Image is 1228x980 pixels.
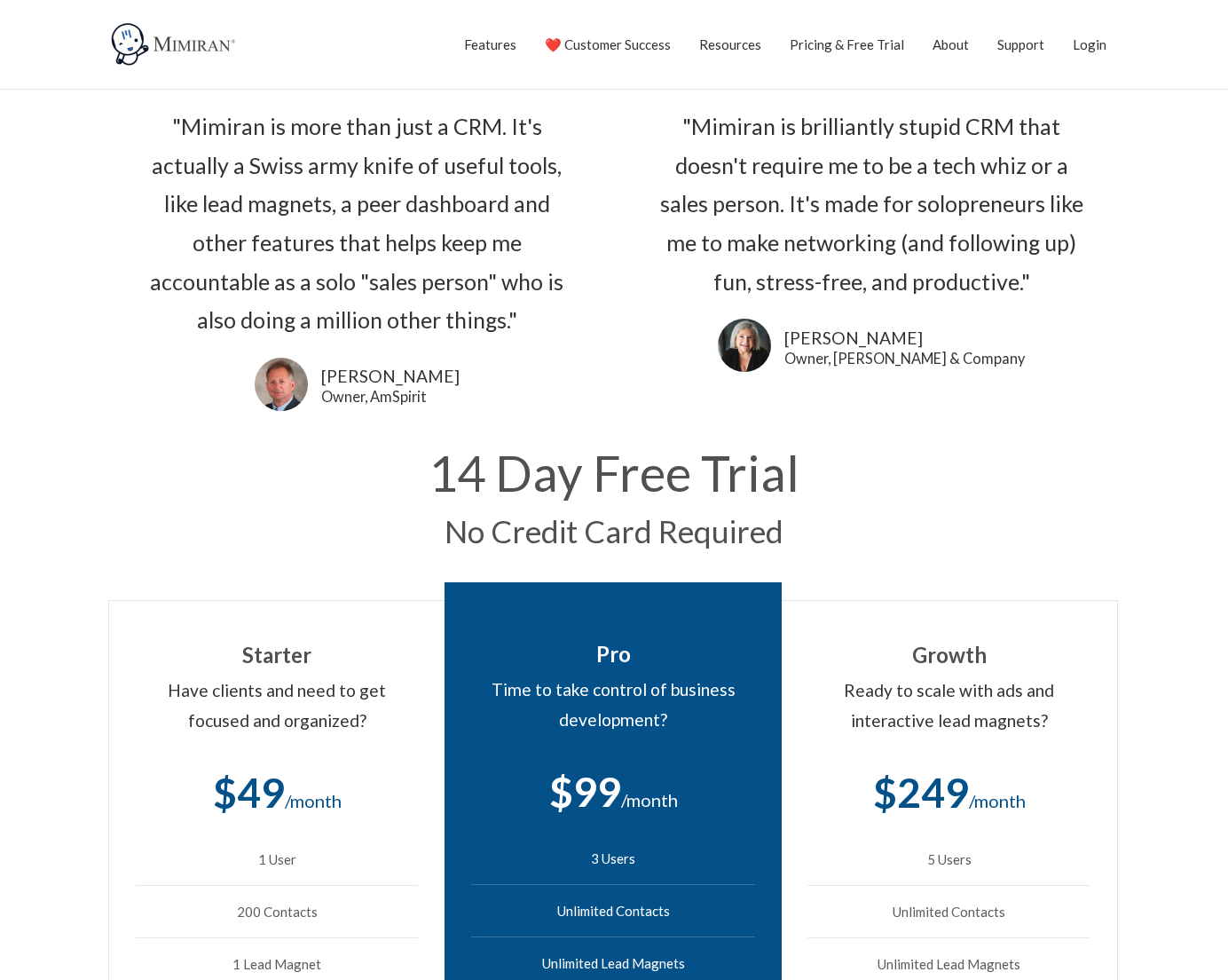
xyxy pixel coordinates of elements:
[136,676,418,735] div: Have clients and need to get focused and organized?
[464,22,516,67] a: Features
[997,22,1044,67] a: Support
[471,636,755,673] div: Pro
[545,22,671,67] a: ❤️ Customer Success
[807,886,1090,938] li: Unlimited Contacts
[471,756,755,828] div: $99
[136,757,418,829] div: $49
[784,352,1025,366] a: Owner, [PERSON_NAME] & Company
[807,636,1090,674] div: Growth
[255,358,308,411] img: Frank Agin
[699,22,761,67] a: Resources
[1073,22,1106,67] a: Login
[807,834,1090,886] li: 5 Users
[718,319,771,372] img: Lori Karpman uses Mimiran CRM to grow her business
[136,886,418,938] li: 200 Contacts
[471,675,755,734] div: Time to take control of business development?
[471,885,755,937] li: Unlimited Contacts
[471,833,755,885] li: 3 Users
[790,22,904,67] a: Pricing & Free Trial
[135,516,1093,547] h2: No Credit Card Required
[649,107,1093,301] div: "Mimiran is brilliantly stupid CRM that doesn't require me to be a tech whiz or a sales person. I...
[321,364,460,390] a: [PERSON_NAME]
[807,757,1090,829] div: $249
[135,448,1093,498] h1: 14 Day Free Trial
[108,22,241,67] img: Mimiran CRM
[807,676,1090,735] div: Ready to scale with ads and interactive lead magnets?
[321,390,460,404] a: Owner, AmSpirit
[285,790,342,811] span: /month
[135,107,579,340] div: "Mimiran is more than just a CRM. It's actually a Swiss army knife of useful tools, like lead mag...
[933,22,969,67] a: About
[969,790,1026,811] span: /month
[784,326,1025,352] a: [PERSON_NAME]
[621,789,678,810] span: /month
[136,834,418,886] li: 1 User
[136,636,418,674] div: Starter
